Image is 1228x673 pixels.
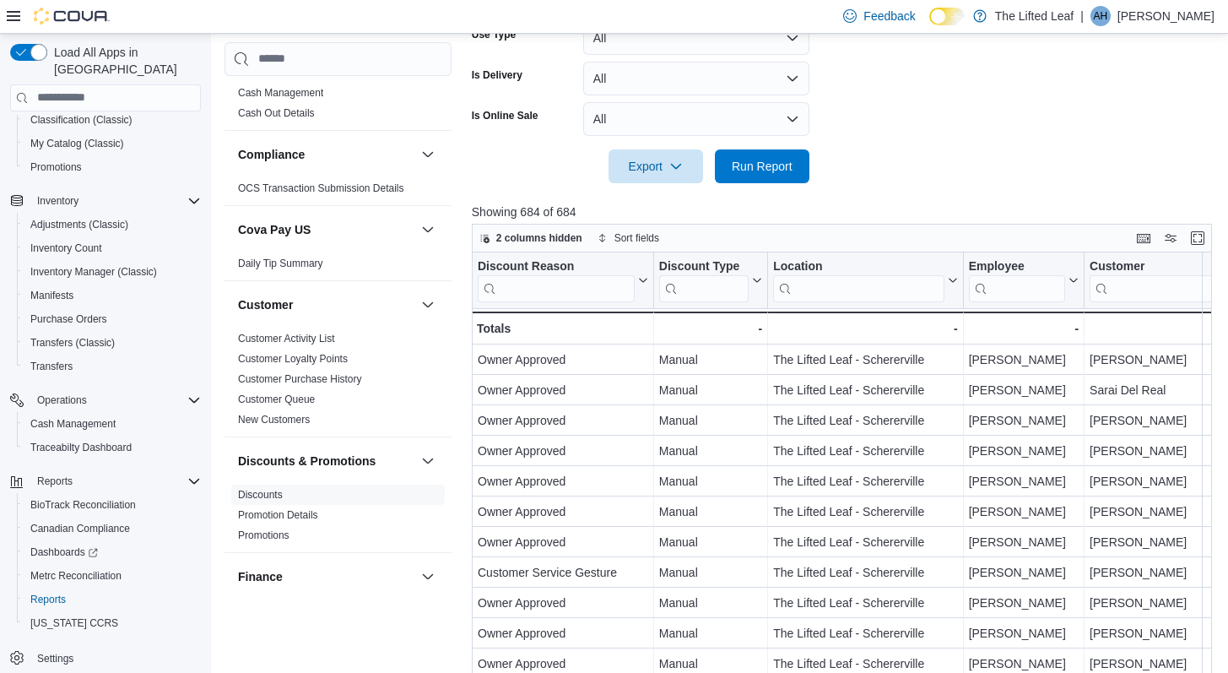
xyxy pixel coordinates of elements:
[659,258,749,274] div: Discount Type
[478,410,648,431] div: Owner Approved
[591,228,666,248] button: Sort fields
[24,133,131,154] a: My Catalog (Classic)
[37,652,73,665] span: Settings
[659,318,762,339] div: -
[478,471,648,491] div: Owner Approved
[659,441,762,461] div: Manual
[17,564,208,588] button: Metrc Reconciliation
[17,307,208,331] button: Purchase Orders
[659,258,762,301] button: Discount Type
[30,569,122,583] span: Metrc Reconciliation
[659,562,762,583] div: Manual
[773,593,957,613] div: The Lifted Leaf - Schererville
[30,265,157,279] span: Inventory Manager (Classic)
[238,353,348,365] a: Customer Loyalty Points
[30,218,128,231] span: Adjustments (Classic)
[17,155,208,179] button: Promotions
[1094,6,1108,26] span: AH
[30,593,66,606] span: Reports
[30,160,82,174] span: Promotions
[30,441,132,454] span: Traceabilty Dashboard
[968,318,1078,339] div: -
[225,485,452,552] div: Discounts & Promotions
[225,328,452,437] div: Customer
[30,137,124,150] span: My Catalog (Classic)
[24,437,201,458] span: Traceabilty Dashboard
[30,498,136,512] span: BioTrack Reconciliation
[17,540,208,564] a: Dashboards
[24,613,201,633] span: Washington CCRS
[238,488,283,502] span: Discounts
[238,568,414,585] button: Finance
[24,309,114,329] a: Purchase Orders
[238,87,323,99] a: Cash Management
[773,350,957,370] div: The Lifted Leaf - Schererville
[238,332,335,345] span: Customer Activity List
[773,471,957,491] div: The Lifted Leaf - Schererville
[24,356,79,377] a: Transfers
[30,191,201,211] span: Inventory
[17,611,208,635] button: [US_STATE] CCRS
[1080,6,1084,26] p: |
[30,471,79,491] button: Reports
[24,589,73,610] a: Reports
[17,213,208,236] button: Adjustments (Classic)
[968,471,1078,491] div: [PERSON_NAME]
[1117,6,1214,26] p: [PERSON_NAME]
[968,532,1078,552] div: [PERSON_NAME]
[238,453,376,469] h3: Discounts & Promotions
[659,258,749,301] div: Discount Type
[24,214,201,235] span: Adjustments (Classic)
[478,258,635,274] div: Discount Reason
[238,413,310,426] span: New Customers
[583,62,809,95] button: All
[238,393,315,405] a: Customer Queue
[17,517,208,540] button: Canadian Compliance
[472,109,538,122] label: Is Online Sale
[17,284,208,307] button: Manifests
[24,518,201,539] span: Canadian Compliance
[30,545,98,559] span: Dashboards
[238,453,414,469] button: Discounts & Promotions
[659,593,762,613] div: Manual
[24,333,201,353] span: Transfers (Classic)
[968,623,1078,643] div: [PERSON_NAME]
[17,236,208,260] button: Inventory Count
[238,529,289,541] a: Promotions
[968,258,1064,301] div: Employee
[238,296,414,313] button: Customer
[1187,228,1208,248] button: Enter fullscreen
[1133,228,1154,248] button: Keyboard shortcuts
[773,562,957,583] div: The Lifted Leaf - Schererville
[238,146,414,163] button: Compliance
[732,158,793,175] span: Run Report
[24,157,201,177] span: Promotions
[238,352,348,366] span: Customer Loyalty Points
[24,495,143,515] a: BioTrack Reconciliation
[609,149,703,183] button: Export
[238,182,404,194] a: OCS Transaction Submission Details
[968,258,1078,301] button: Employee
[238,509,318,521] a: Promotion Details
[418,144,438,165] button: Compliance
[30,471,201,491] span: Reports
[24,542,105,562] a: Dashboards
[30,417,116,431] span: Cash Management
[238,221,414,238] button: Cova Pay US
[477,318,648,339] div: Totals
[418,295,438,315] button: Customer
[478,258,648,301] button: Discount Reason
[968,502,1078,522] div: [PERSON_NAME]
[24,333,122,353] a: Transfers (Classic)
[47,44,201,78] span: Load All Apps in [GEOGRAPHIC_DATA]
[225,253,452,280] div: Cova Pay US
[17,260,208,284] button: Inventory Manager (Classic)
[24,309,201,329] span: Purchase Orders
[238,258,323,269] a: Daily Tip Summary
[478,502,648,522] div: Owner Approved
[614,231,659,245] span: Sort fields
[659,623,762,643] div: Manual
[478,593,648,613] div: Owner Approved
[24,437,138,458] a: Traceabilty Dashboard
[478,562,648,583] div: Customer Service Gesture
